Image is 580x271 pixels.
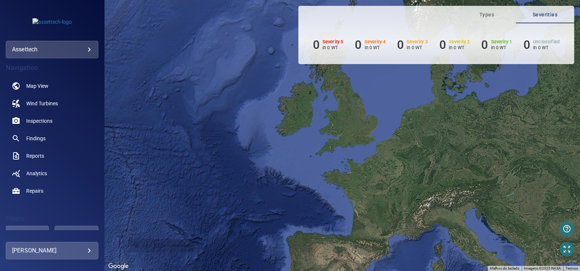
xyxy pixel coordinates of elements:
[407,45,428,50] p: in 0 WT
[32,18,72,25] img: assettech-logo
[5,226,49,243] button: Apply
[26,82,48,90] span: Map View
[12,245,92,256] div: [PERSON_NAME]
[449,45,470,50] p: in 0 WT
[520,10,570,19] span: Severities
[26,100,58,107] span: Wind Turbines
[6,165,98,182] a: analytics noActive
[565,266,578,270] a: Termos (abre em uma nova guia)
[6,77,98,95] a: map noActive
[15,230,40,239] span: Apply
[533,45,560,50] p: in 0 WT
[397,38,404,52] h6: 0
[397,38,428,52] li: Severity 3
[365,39,386,44] h6: Severity 4
[439,38,446,52] h6: 0
[6,130,98,147] a: findings noActive
[106,262,130,271] img: Google
[106,262,130,271] a: Abrir esta área no Google Maps (abre uma nova janela)
[6,182,98,200] a: repairs noActive
[481,38,488,52] h6: 0
[355,38,361,52] h6: 0
[355,38,385,52] li: Severity 4
[491,45,512,50] p: in 0 WT
[6,95,98,112] a: windturbines noActive
[322,45,344,50] p: in 0 WT
[6,41,98,58] div: assettech
[26,135,46,142] span: Findings
[55,226,98,243] button: Reset
[322,39,344,44] h6: Severity 5
[6,64,98,71] h4: Navigation
[6,112,98,130] a: inspections noActive
[313,38,344,52] li: Severity 5
[524,38,560,52] li: Severity Unclassified
[6,215,98,222] h4: Filters
[26,187,43,195] span: Repairs
[490,266,520,271] button: Atalhos do teclado
[26,170,47,177] span: Analytics
[313,38,320,52] h6: 0
[6,147,98,165] a: reports noActive
[12,44,92,55] div: assettech
[462,10,512,19] span: Types
[449,39,470,44] h6: Severity 2
[64,230,89,239] span: Reset
[26,152,44,160] span: Reports
[439,38,470,52] li: Severity 2
[481,38,512,52] li: Severity 1
[26,117,52,125] span: Inspections
[365,45,386,50] p: in 0 WT
[491,39,512,44] h6: Severity 1
[407,39,428,44] h6: Severity 3
[533,39,560,44] h6: Unclassified
[524,38,530,52] h6: 0
[524,266,561,270] span: Imagens ©2025 NASA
